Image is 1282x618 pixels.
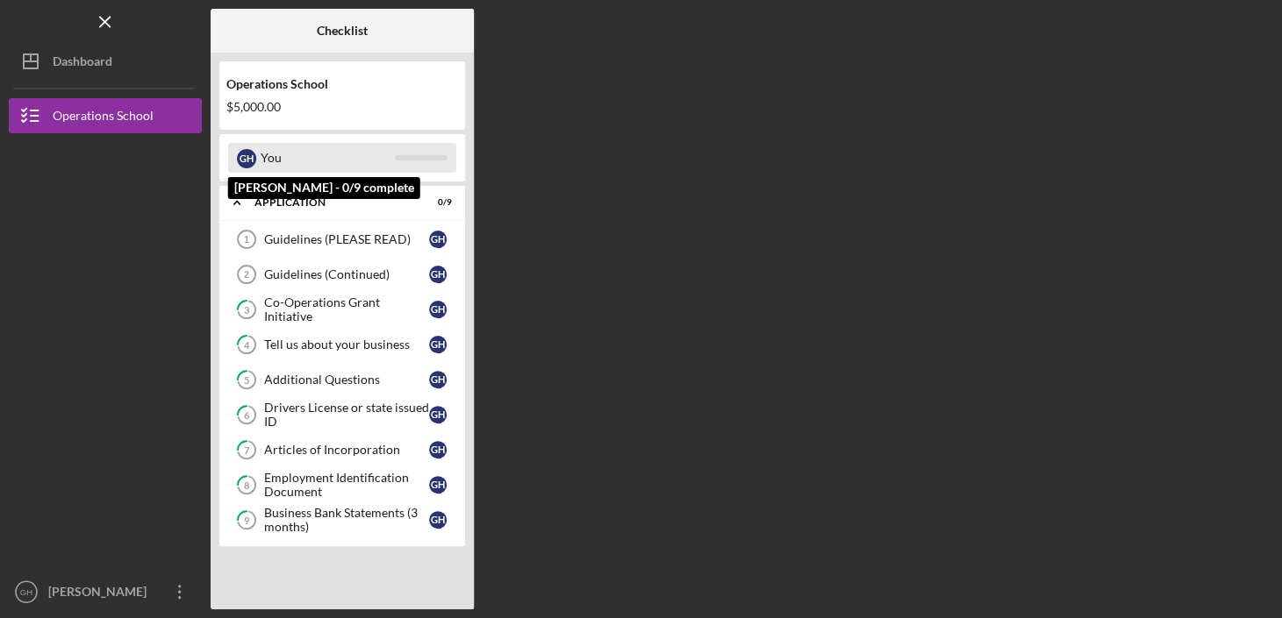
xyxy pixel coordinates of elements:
tspan: 4 [244,339,250,351]
a: 6Drivers License or state issued IDGH [228,397,456,432]
div: G H [429,441,447,458]
div: Guidelines (PLEASE READ) [264,232,429,246]
div: G H [429,476,447,494]
div: Tell us about your business [264,337,429,352]
tspan: 9 [244,515,250,526]
tspan: 1 [244,234,249,245]
div: G H [429,406,447,423]
tspan: 8 [244,479,249,491]
div: Application [254,197,408,208]
tspan: 7 [244,444,250,456]
div: Employment Identification Document [264,471,429,499]
div: G H [429,266,447,283]
div: G H [429,371,447,388]
a: 8Employment Identification DocumentGH [228,467,456,502]
text: GH [20,587,32,597]
div: G H [429,231,447,248]
tspan: 2 [244,269,249,280]
a: 7Articles of IncorporationGH [228,432,456,467]
div: G H [237,149,256,168]
div: G H [429,301,447,318]
div: [PERSON_NAME] [44,574,158,614]
div: G H [429,511,447,529]
a: 9Business Bank Statements (3 months)GH [228,502,456,537]
div: Additional Questions [264,373,429,387]
button: Dashboard [9,44,202,79]
div: Operations School [226,77,458,91]
div: Business Bank Statements (3 months) [264,506,429,534]
div: Dashboard [53,44,112,83]
div: Operations School [53,98,154,138]
tspan: 5 [244,374,249,386]
div: $5,000.00 [226,100,458,114]
a: 5Additional QuestionsGH [228,362,456,397]
div: 0 / 9 [420,197,452,208]
tspan: 6 [244,409,250,421]
div: Co-Operations Grant Initiative [264,295,429,323]
div: Articles of Incorporation [264,443,429,457]
a: 3Co-Operations Grant InitiativeGH [228,292,456,327]
button: GH[PERSON_NAME] [9,574,202,609]
a: 2Guidelines (Continued)GH [228,257,456,292]
b: Checklist [317,24,368,38]
div: G H [429,336,447,353]
div: You [261,143,395,173]
div: Drivers License or state issued ID [264,401,429,429]
div: Guidelines (Continued) [264,267,429,281]
a: 4Tell us about your businessGH [228,327,456,362]
tspan: 3 [244,304,249,316]
a: 1Guidelines (PLEASE READ)GH [228,222,456,257]
button: Operations School [9,98,202,133]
